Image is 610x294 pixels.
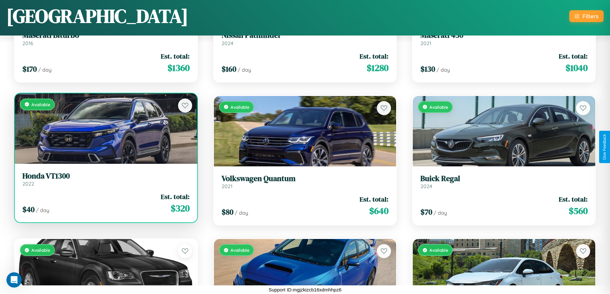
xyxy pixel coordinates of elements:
[420,31,588,46] a: Maserati 4302021
[222,40,233,46] span: 2024
[22,40,33,46] span: 2016
[31,102,50,107] span: Available
[559,195,588,204] span: Est. total:
[22,31,190,46] a: Maserati Biturbo2016
[31,247,50,253] span: Available
[582,13,598,20] div: Filters
[22,171,190,187] a: Honda VT13002022
[222,174,389,190] a: Volkswagen Quantum2021
[569,204,588,217] span: $ 560
[367,61,388,74] span: $ 1280
[222,183,232,189] span: 2021
[22,204,35,215] span: $ 40
[22,180,34,187] span: 2022
[602,134,607,160] div: Give Feedback
[238,67,251,73] span: / day
[38,67,52,73] span: / day
[420,40,431,46] span: 2021
[222,31,389,46] a: Nissan Pathfinder2024
[222,64,236,74] span: $ 160
[420,64,435,74] span: $ 130
[222,31,389,40] h3: Nissan Pathfinder
[6,3,188,29] h1: [GEOGRAPHIC_DATA]
[269,285,342,294] p: Support ID: mgjzkizcb16xdmhhpz6
[22,171,190,181] h3: Honda VT1300
[565,61,588,74] span: $ 1040
[222,174,389,183] h3: Volkswagen Quantum
[420,174,588,183] h3: Buick Regal
[36,207,49,213] span: / day
[369,204,388,217] span: $ 640
[429,247,448,253] span: Available
[171,202,190,215] span: $ 320
[360,195,388,204] span: Est. total:
[222,207,233,217] span: $ 80
[569,10,604,22] button: Filters
[420,183,432,189] span: 2024
[22,31,190,40] h3: Maserati Biturbo
[436,67,450,73] span: / day
[420,31,588,40] h3: Maserati 430
[360,52,388,61] span: Est. total:
[420,174,588,190] a: Buick Regal2024
[6,272,22,288] iframe: Intercom live chat
[161,52,190,61] span: Est. total:
[420,207,432,217] span: $ 70
[22,64,37,74] span: $ 170
[429,104,448,110] span: Available
[559,52,588,61] span: Est. total:
[434,210,447,216] span: / day
[161,192,190,201] span: Est. total:
[167,61,190,74] span: $ 1360
[231,104,249,110] span: Available
[235,210,248,216] span: / day
[231,247,249,253] span: Available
